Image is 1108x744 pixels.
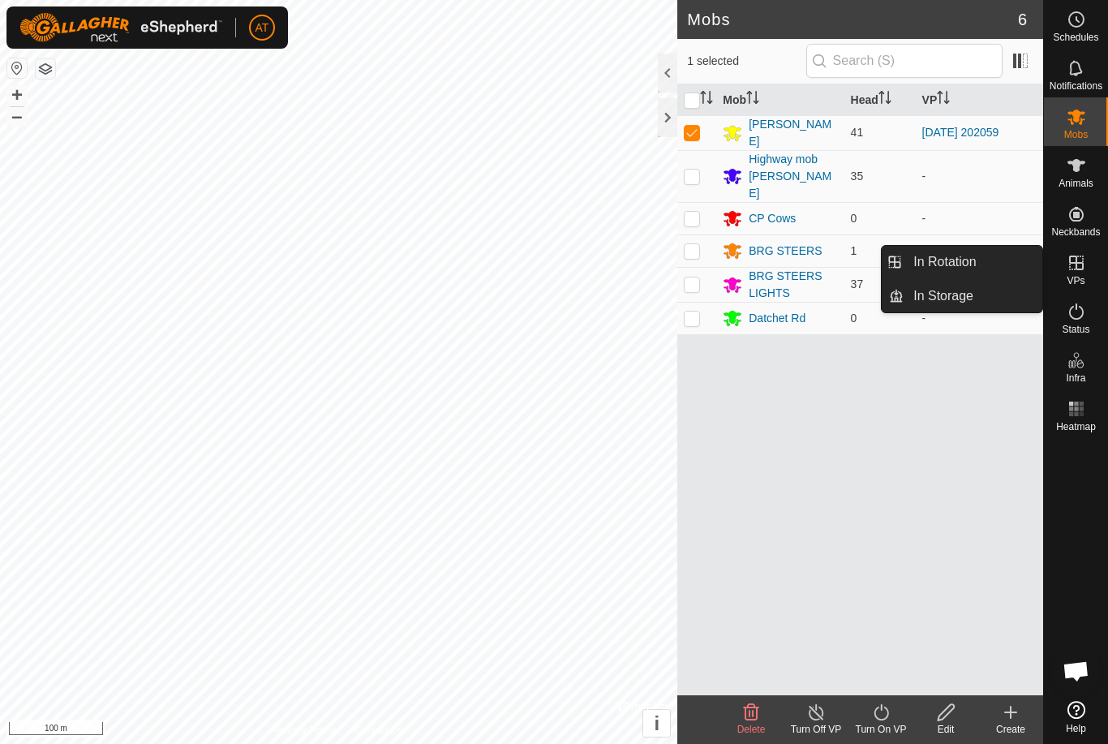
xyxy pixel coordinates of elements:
[851,170,864,183] span: 35
[913,286,973,306] span: In Storage
[1044,695,1108,740] a: Help
[687,10,1018,29] h2: Mobs
[1051,227,1100,237] span: Neckbands
[749,243,822,260] div: BRG STEERS
[1062,325,1089,334] span: Status
[916,150,1043,202] td: -
[848,722,913,737] div: Turn On VP
[1059,178,1093,188] span: Animals
[851,312,857,325] span: 0
[882,280,1042,312] li: In Storage
[654,712,659,734] span: i
[1053,32,1098,42] span: Schedules
[19,13,222,42] img: Gallagher Logo
[904,280,1042,312] a: In Storage
[913,252,976,272] span: In Rotation
[851,212,857,225] span: 0
[275,723,336,738] a: Privacy Policy
[784,722,848,737] div: Turn Off VP
[7,58,27,78] button: Reset Map
[749,268,837,302] div: BRG STEERS LIGHTS
[1066,373,1085,383] span: Infra
[916,202,1043,234] td: -
[36,59,55,79] button: Map Layers
[700,93,713,106] p-sorticon: Activate to sort
[916,234,1043,267] td: -
[978,722,1043,737] div: Create
[749,151,837,202] div: Highway mob [PERSON_NAME]
[1066,724,1086,733] span: Help
[256,19,269,37] span: AT
[7,85,27,105] button: +
[7,106,27,126] button: –
[737,724,766,735] span: Delete
[913,722,978,737] div: Edit
[749,116,837,150] div: [PERSON_NAME]
[878,93,891,106] p-sorticon: Activate to sort
[882,246,1042,278] li: In Rotation
[749,210,796,227] div: CP Cows
[1052,647,1101,695] div: Open chat
[916,84,1043,116] th: VP
[716,84,844,116] th: Mob
[749,310,805,327] div: Datchet Rd
[1064,130,1088,140] span: Mobs
[1018,7,1027,32] span: 6
[806,44,1003,78] input: Search (S)
[851,277,864,290] span: 37
[922,126,999,139] a: [DATE] 202059
[1050,81,1102,91] span: Notifications
[844,84,916,116] th: Head
[1056,422,1096,432] span: Heatmap
[916,302,1043,334] td: -
[851,126,864,139] span: 41
[851,244,857,257] span: 1
[904,246,1042,278] a: In Rotation
[687,53,805,70] span: 1 selected
[1067,276,1084,286] span: VPs
[746,93,759,106] p-sorticon: Activate to sort
[643,710,670,737] button: i
[937,93,950,106] p-sorticon: Activate to sort
[354,723,402,738] a: Contact Us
